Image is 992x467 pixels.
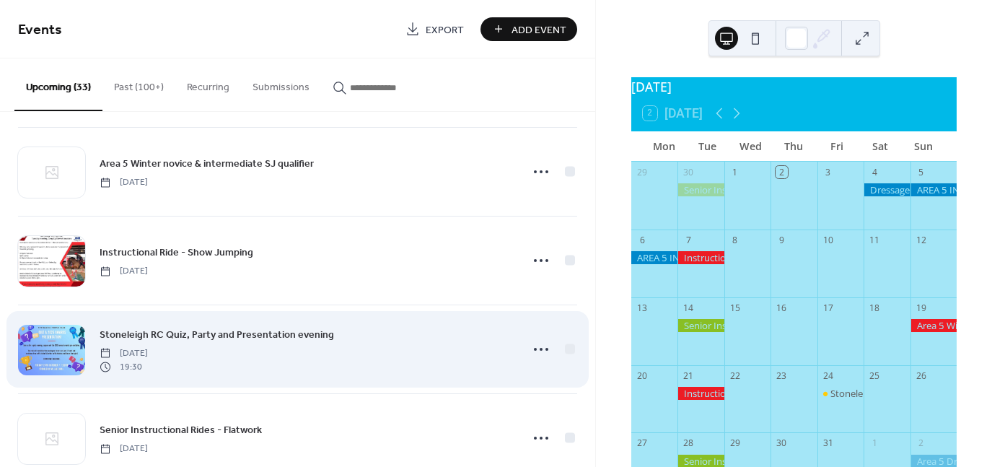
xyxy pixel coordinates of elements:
[822,166,834,178] div: 3
[729,302,741,314] div: 15
[100,245,253,261] span: Instructional Ride - Show Jumping
[100,328,334,343] span: Stoneleigh RC Quiz, Party and Presentation evening
[100,326,334,343] a: Stoneleigh RC Quiz, Party and Presentation evening
[636,234,649,246] div: 6
[100,157,314,172] span: Area 5 Winter novice & intermediate SJ qualifier
[864,183,910,196] div: Dressage inc. Members points
[395,17,475,41] a: Export
[729,234,741,246] div: 8
[915,234,927,246] div: 12
[902,131,945,161] div: Sun
[631,77,957,96] div: [DATE]
[682,234,695,246] div: 7
[915,302,927,314] div: 19
[18,16,62,44] span: Events
[869,234,881,246] div: 11
[815,131,859,161] div: Fri
[729,131,773,161] div: Wed
[910,183,957,196] div: AREA 5 INTERMEDIATE WINTER DRESSAGE QUALIFIER
[859,131,902,161] div: Sat
[631,251,677,264] div: AREA 5 INTERMEDIATE WINTER DRESSAGE QUALIFIER
[636,166,649,178] div: 29
[636,370,649,382] div: 20
[776,234,788,246] div: 9
[100,360,148,373] span: 19:30
[100,442,148,455] span: [DATE]
[729,437,741,450] div: 29
[677,183,724,196] div: Senior Instructional Rides - Flatwork
[915,370,927,382] div: 26
[677,319,724,332] div: Senior Instructional Rides - Flatwork
[729,370,741,382] div: 22
[686,131,729,161] div: Tue
[512,22,566,38] span: Add Event
[682,370,695,382] div: 21
[729,166,741,178] div: 1
[915,437,927,450] div: 2
[822,302,834,314] div: 17
[773,131,816,161] div: Thu
[915,166,927,178] div: 5
[102,58,175,110] button: Past (100+)
[14,58,102,111] button: Upcoming (33)
[480,17,577,41] button: Add Event
[241,58,321,110] button: Submissions
[682,302,695,314] div: 14
[682,166,695,178] div: 30
[776,166,788,178] div: 2
[776,302,788,314] div: 16
[100,176,148,189] span: [DATE]
[643,131,686,161] div: Mon
[677,251,724,264] div: Instructional Ride - Show Jumping
[776,437,788,450] div: 30
[822,234,834,246] div: 10
[426,22,464,38] span: Export
[910,319,957,332] div: Area 5 Winter novice & intermediate SJ qualifier
[636,437,649,450] div: 27
[175,58,241,110] button: Recurring
[100,244,253,261] a: Instructional Ride - Show Jumping
[100,422,262,438] a: Senior Instructional Rides - Flatwork
[869,302,881,314] div: 18
[822,437,834,450] div: 31
[822,370,834,382] div: 24
[817,387,864,400] div: Stoneleigh RC Quiz, Party and Presentation evening
[100,347,148,360] span: [DATE]
[100,423,262,438] span: Senior Instructional Rides - Flatwork
[682,437,695,450] div: 28
[100,265,148,278] span: [DATE]
[677,387,724,400] div: Instructional Ride - Show Jumping
[869,370,881,382] div: 25
[100,155,314,172] a: Area 5 Winter novice & intermediate SJ qualifier
[636,302,649,314] div: 13
[869,437,881,450] div: 1
[776,370,788,382] div: 23
[869,166,881,178] div: 4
